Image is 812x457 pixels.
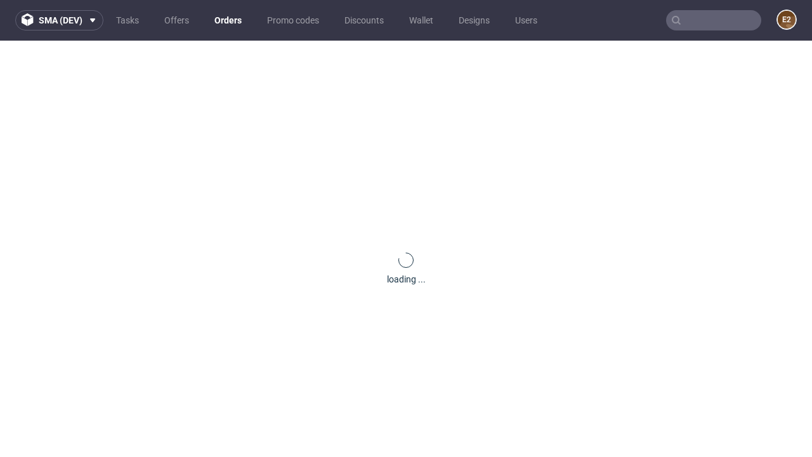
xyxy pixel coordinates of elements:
span: sma (dev) [39,16,82,25]
a: Tasks [108,10,147,30]
a: Orders [207,10,249,30]
a: Offers [157,10,197,30]
button: sma (dev) [15,10,103,30]
a: Wallet [402,10,441,30]
a: Users [507,10,545,30]
figcaption: e2 [778,11,796,29]
div: loading ... [387,273,426,286]
a: Discounts [337,10,391,30]
a: Designs [451,10,497,30]
a: Promo codes [259,10,327,30]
